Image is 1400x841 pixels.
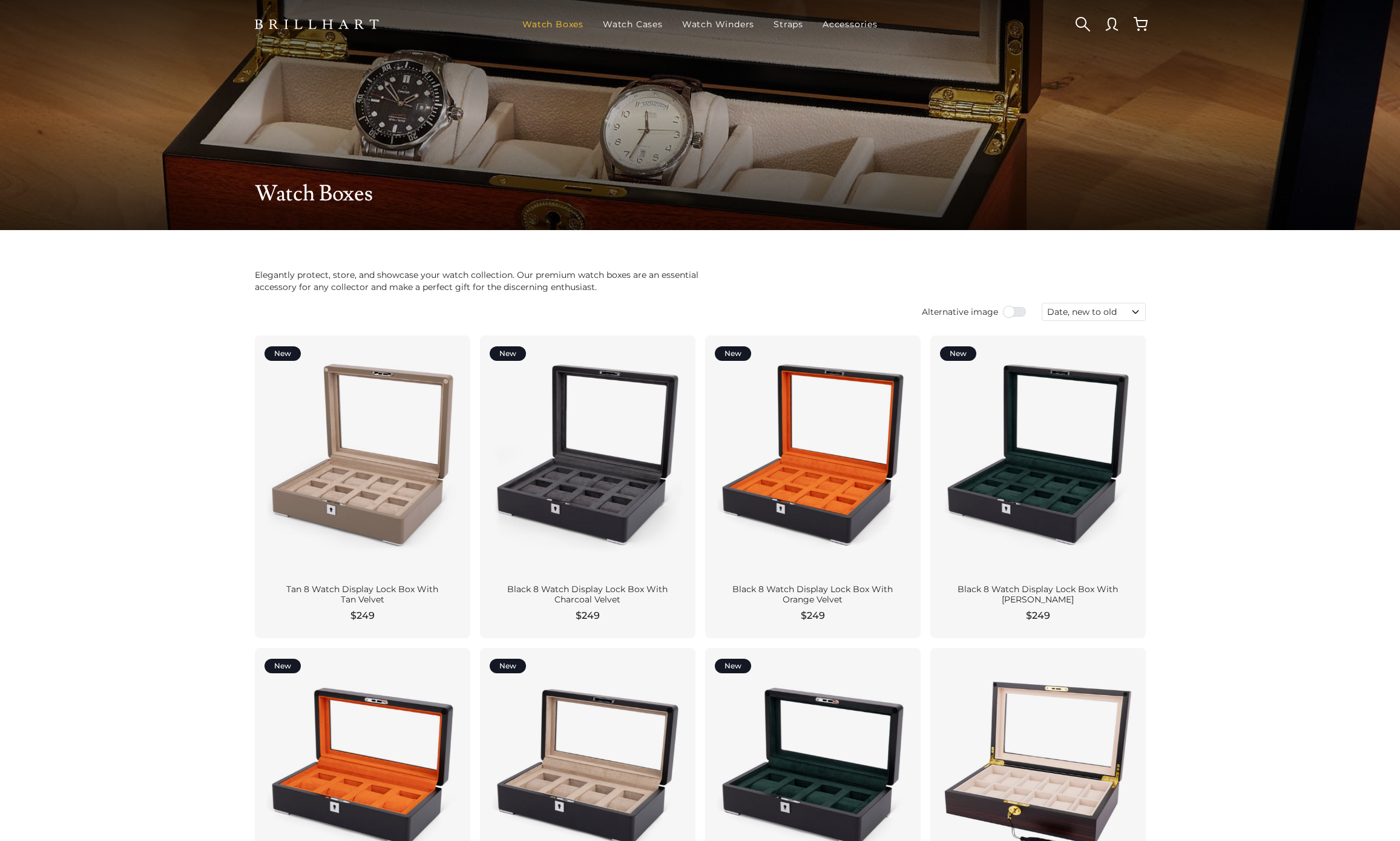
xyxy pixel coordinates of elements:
a: Watch Winders [677,8,759,40]
a: Watch Cases [598,8,668,40]
span: Alternative image [922,306,998,318]
span: $249 [801,608,825,623]
div: New [940,346,976,361]
div: New [715,659,751,673]
a: New Tan 8 Watch Display Lock Box With Tan Velvet $249 [255,335,470,638]
nav: Main [518,8,882,40]
div: Black 8 Watch Display Lock Box With Orange Velvet [720,584,906,605]
a: New Black 8 Watch Display Lock Box With Orange Velvet $249 [705,335,921,638]
a: Straps [769,8,808,40]
a: New Black 8 Watch Display Lock Box With Charcoal Velvet $249 [480,335,695,638]
div: New [265,659,301,673]
a: New Black 8 Watch Display Lock Box With [PERSON_NAME] $249 [930,335,1146,638]
a: Watch Boxes [518,8,588,40]
div: New [490,346,526,361]
div: Black 8 Watch Display Lock Box With [PERSON_NAME] [945,584,1131,605]
span: $249 [350,608,375,623]
div: Tan 8 Watch Display Lock Box With Tan Velvet [269,584,456,605]
span: $249 [576,608,600,623]
div: New [265,346,301,361]
div: Black 8 Watch Display Lock Box With Charcoal Velvet [495,584,681,605]
a: Accessories [818,8,882,40]
div: New [715,346,751,361]
input: Use setting [1003,306,1027,318]
h1: Watch Boxes [255,182,1146,206]
span: $249 [1026,608,1050,623]
p: Elegantly protect, store, and showcase your watch collection. Our premium watch boxes are an esse... [255,269,720,293]
div: New [490,659,526,673]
